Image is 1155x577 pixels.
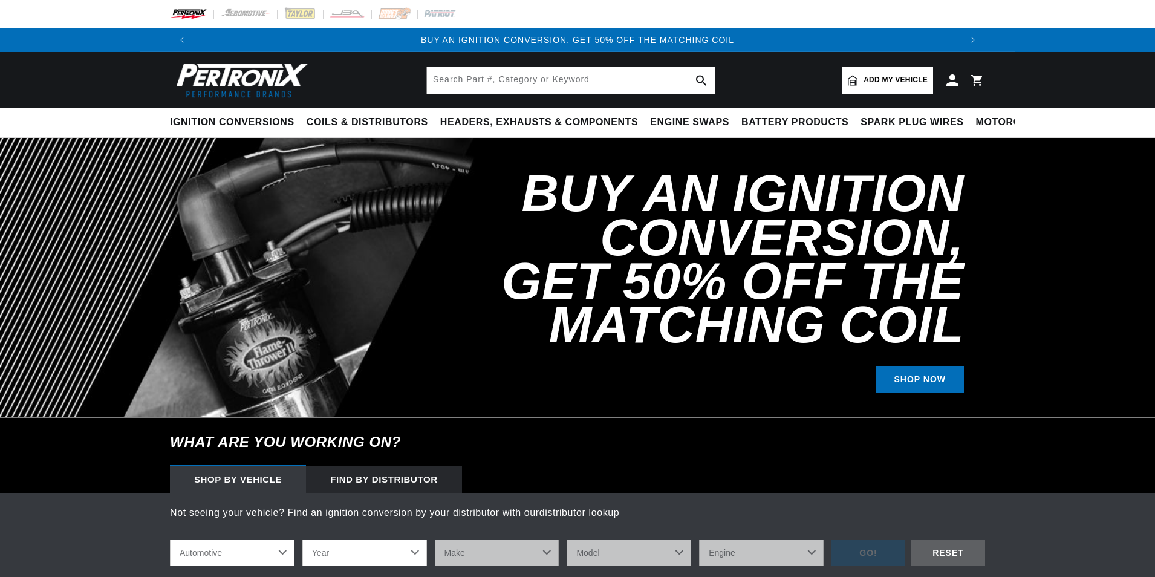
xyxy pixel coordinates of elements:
div: 1 of 3 [194,33,961,47]
button: search button [688,67,715,94]
summary: Ignition Conversions [170,108,301,137]
summary: Headers, Exhausts & Components [434,108,644,137]
div: Announcement [194,33,961,47]
span: Ignition Conversions [170,116,294,129]
summary: Engine Swaps [644,108,735,137]
a: Add my vehicle [842,67,933,94]
h6: What are you working on? [140,418,1015,466]
div: RESET [911,540,985,567]
select: Ride Type [170,540,294,566]
span: Add my vehicle [864,74,928,86]
span: Headers, Exhausts & Components [440,116,638,129]
span: Coils & Distributors [307,116,428,129]
div: Find by Distributor [306,466,462,493]
img: Pertronix [170,59,309,101]
a: distributor lookup [539,507,620,518]
button: Translation missing: en.sections.announcements.previous_announcement [170,28,194,52]
select: Make [435,540,559,566]
span: Engine Swaps [650,116,729,129]
button: Translation missing: en.sections.announcements.next_announcement [961,28,985,52]
summary: Spark Plug Wires [854,108,969,137]
summary: Motorcycle [970,108,1054,137]
span: Spark Plug Wires [861,116,963,129]
summary: Battery Products [735,108,854,137]
a: SHOP NOW [876,366,964,393]
span: Battery Products [741,116,848,129]
select: Model [567,540,691,566]
select: Year [302,540,427,566]
a: BUY AN IGNITION CONVERSION, GET 50% OFF THE MATCHING COIL [421,35,734,45]
slideshow-component: Translation missing: en.sections.announcements.announcement_bar [140,28,1015,52]
p: Not seeing your vehicle? Find an ignition conversion by your distributor with our [170,505,985,521]
input: Search Part #, Category or Keyword [427,67,715,94]
select: Engine [699,540,824,566]
span: Motorcycle [976,116,1048,129]
summary: Coils & Distributors [301,108,434,137]
div: Shop by vehicle [170,466,306,493]
h2: Buy an Ignition Conversion, Get 50% off the Matching Coil [447,172,964,347]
